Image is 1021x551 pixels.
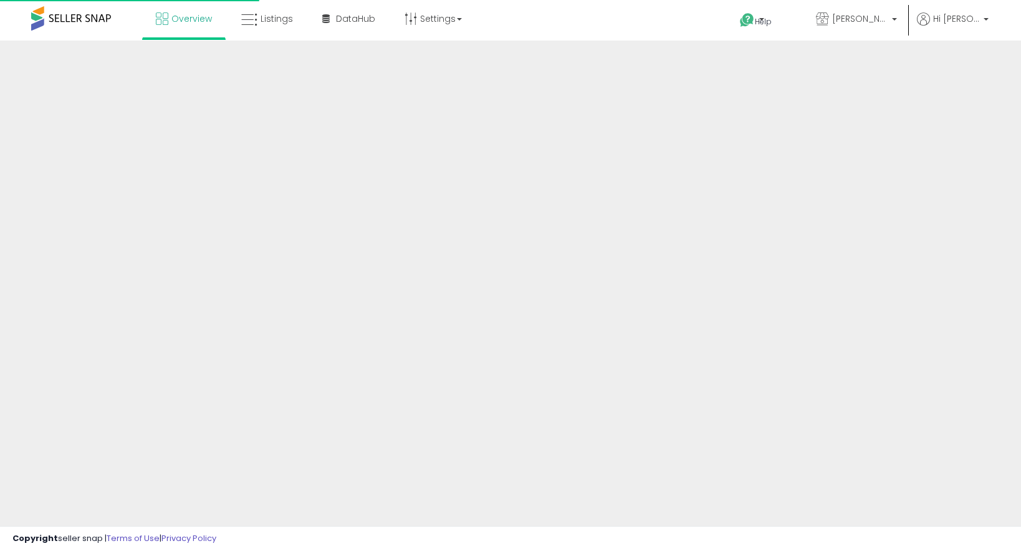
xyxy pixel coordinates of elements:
span: Help [755,16,772,27]
span: Overview [171,12,212,25]
a: Help [730,3,796,41]
span: [PERSON_NAME]'s [832,12,888,25]
a: Hi [PERSON_NAME] [917,12,989,41]
i: Get Help [739,12,755,28]
span: Hi [PERSON_NAME] [933,12,980,25]
strong: Copyright [12,532,58,544]
a: Terms of Use [107,532,160,544]
a: Privacy Policy [161,532,216,544]
div: seller snap | | [12,533,216,545]
span: Listings [261,12,293,25]
span: DataHub [336,12,375,25]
